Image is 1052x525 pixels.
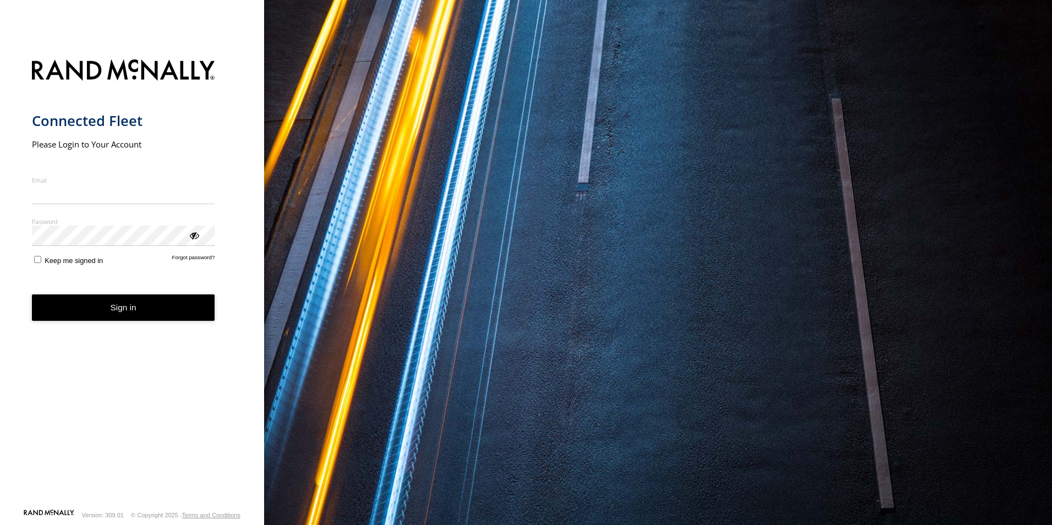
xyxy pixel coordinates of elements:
[32,57,215,85] img: Rand McNally
[172,254,215,265] a: Forgot password?
[32,139,215,150] h2: Please Login to Your Account
[188,229,199,240] div: ViewPassword
[32,176,215,184] label: Email
[32,294,215,321] button: Sign in
[34,256,41,263] input: Keep me signed in
[32,112,215,130] h1: Connected Fleet
[32,217,215,226] label: Password
[32,53,233,508] form: main
[182,512,240,518] a: Terms and Conditions
[82,512,124,518] div: Version: 309.01
[45,256,103,265] span: Keep me signed in
[131,512,240,518] div: © Copyright 2025 -
[24,510,74,521] a: Visit our Website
